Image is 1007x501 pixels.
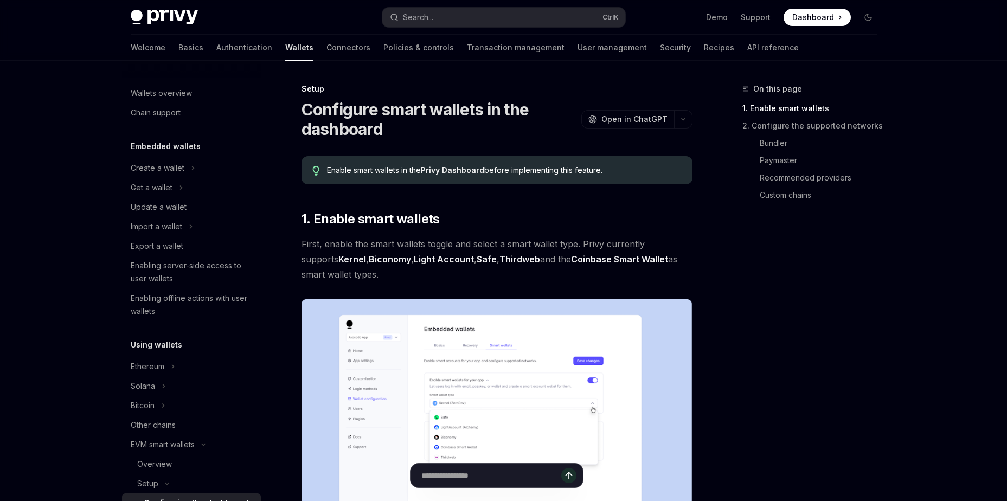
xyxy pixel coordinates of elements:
a: Connectors [326,35,370,61]
a: User management [578,35,647,61]
button: Toggle Get a wallet section [122,178,261,197]
button: Open in ChatGPT [581,110,674,129]
a: Chain support [122,103,261,123]
button: Toggle dark mode [860,9,877,26]
h1: Configure smart wallets in the dashboard [302,100,577,139]
button: Toggle Bitcoin section [122,396,261,415]
div: Search... [403,11,433,24]
span: Ctrl K [602,13,619,22]
span: First, enable the smart wallets toggle and select a smart wallet type. Privy currently supports ,... [302,236,692,282]
a: Export a wallet [122,236,261,256]
div: Overview [137,458,172,471]
a: Enabling offline actions with user wallets [122,288,261,321]
a: Other chains [122,415,261,435]
h5: Embedded wallets [131,140,201,153]
input: Ask a question... [421,464,561,487]
a: Enabling server-side access to user wallets [122,256,261,288]
a: Authentication [216,35,272,61]
a: 1. Enable smart wallets [742,100,886,117]
div: Solana [131,380,155,393]
a: Welcome [131,35,165,61]
button: Toggle Import a wallet section [122,217,261,236]
div: Import a wallet [131,220,182,233]
a: Wallets overview [122,83,261,103]
span: Open in ChatGPT [601,114,668,125]
a: Privy Dashboard [421,165,484,175]
button: Send message [561,468,576,483]
button: Toggle Setup section [122,474,261,493]
div: EVM smart wallets [131,438,195,451]
span: Dashboard [792,12,834,23]
span: 1. Enable smart wallets [302,210,440,228]
div: Other chains [131,419,176,432]
a: Dashboard [784,9,851,26]
a: Basics [178,35,203,61]
a: Recommended providers [742,169,886,187]
a: Recipes [704,35,734,61]
a: 2. Configure the supported networks [742,117,886,134]
a: Biconomy [369,254,411,265]
button: Toggle EVM smart wallets section [122,435,261,454]
div: Create a wallet [131,162,184,175]
div: Ethereum [131,360,164,373]
div: Enabling offline actions with user wallets [131,292,254,318]
a: Kernel [338,254,366,265]
a: Support [741,12,771,23]
a: API reference [747,35,799,61]
h5: Using wallets [131,338,182,351]
button: Toggle Create a wallet section [122,158,261,178]
a: Custom chains [742,187,886,204]
div: Get a wallet [131,181,172,194]
a: Update a wallet [122,197,261,217]
button: Open search [382,8,625,27]
a: Wallets [285,35,313,61]
div: Wallets overview [131,87,192,100]
button: Toggle Solana section [122,376,261,396]
a: Security [660,35,691,61]
span: On this page [753,82,802,95]
a: Bundler [742,134,886,152]
a: Demo [706,12,728,23]
div: Chain support [131,106,181,119]
span: Enable smart wallets in the before implementing this feature. [327,165,681,176]
div: Enabling server-side access to user wallets [131,259,254,285]
div: Setup [137,477,158,490]
a: Transaction management [467,35,565,61]
button: Toggle Ethereum section [122,357,261,376]
svg: Tip [312,166,320,176]
a: Thirdweb [499,254,540,265]
a: Safe [477,254,497,265]
a: Light Account [414,254,474,265]
a: Coinbase Smart Wallet [571,254,668,265]
a: Policies & controls [383,35,454,61]
div: Setup [302,83,692,94]
img: dark logo [131,10,198,25]
a: Overview [122,454,261,474]
div: Update a wallet [131,201,187,214]
a: Paymaster [742,152,886,169]
div: Export a wallet [131,240,183,253]
div: Bitcoin [131,399,155,412]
